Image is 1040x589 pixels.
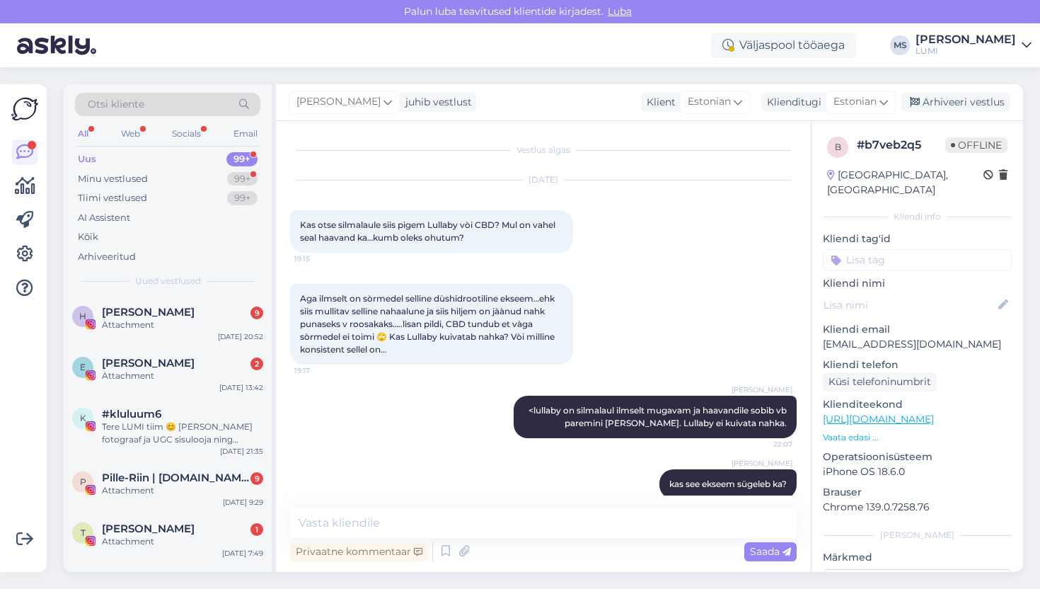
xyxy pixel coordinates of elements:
span: kas see ekseem sügeleb ka? [669,479,787,489]
a: [PERSON_NAME]LUMI [915,34,1032,57]
span: Taimi Aava [102,522,195,535]
div: Tere LUMI tiim 😊 [PERSON_NAME] fotograaf ja UGC sisulooja ning pakuks teile foto ja video loomist... [102,421,263,446]
p: Märkmed [823,550,1012,565]
div: 99+ [226,152,258,166]
span: [PERSON_NAME] [296,94,381,110]
p: Operatsioonisüsteem [823,450,1012,464]
div: Tiimi vestlused [78,191,147,205]
div: [GEOGRAPHIC_DATA], [GEOGRAPHIC_DATA] [827,168,983,198]
span: H [79,311,86,321]
span: P [80,476,86,487]
a: [URL][DOMAIN_NAME] [823,413,934,425]
div: Arhiveeri vestlus [901,93,1010,112]
span: b [835,142,841,152]
div: [DATE] 7:49 [222,548,263,559]
div: Küsi telefoninumbrit [823,372,937,391]
div: # b7veb2q5 [857,137,945,154]
span: Pille-Riin | treenerpilleriin.ee [102,471,249,484]
div: AI Assistent [78,211,130,225]
span: #kluluum6 [102,408,161,421]
div: Attachment [102,319,263,331]
div: [DATE] 21:35 [220,446,263,457]
input: Lisa tag [823,249,1012,270]
div: Väljaspool tööaega [711,33,856,58]
span: 19:17 [294,365,347,376]
p: Kliendi tag'id [823,231,1012,246]
div: [DATE] [290,173,797,186]
div: Minu vestlused [78,172,148,186]
img: Askly Logo [11,96,38,122]
div: MS [890,35,910,55]
p: Klienditeekond [823,397,1012,412]
div: 9 [250,307,263,319]
span: k [80,413,86,423]
div: Web [118,125,143,143]
span: Otsi kliente [88,97,144,112]
div: Uus [78,152,96,166]
p: [EMAIL_ADDRESS][DOMAIN_NAME] [823,337,1012,352]
p: Vaata edasi ... [823,431,1012,444]
div: 9 [250,472,263,485]
div: juhib vestlust [400,95,472,110]
div: Attachment [102,535,263,548]
p: Brauser [823,485,1012,500]
div: All [75,125,91,143]
div: 1 [250,523,263,536]
p: Kliendi email [823,322,1012,337]
div: [PERSON_NAME] [915,34,1016,45]
div: Attachment [102,370,263,382]
div: Klienditugi [761,95,821,110]
div: Privaatne kommentaar [290,542,428,561]
div: Attachment [102,484,263,497]
input: Lisa nimi [824,297,995,313]
span: [PERSON_NAME] [732,384,792,395]
p: Kliendi nimi [823,276,1012,291]
span: Helena Feofanov-Crawford [102,306,195,319]
span: [PERSON_NAME] [732,458,792,469]
div: 99+ [227,191,258,205]
p: Kliendi telefon [823,358,1012,372]
span: Aga ilmselt on sòrmedel selline dùshidrootiline ekseem…ehk siis mullitav selline nahaalune ja sii... [300,293,557,355]
span: 19:15 [294,253,347,264]
div: Kõik [78,230,98,244]
div: [DATE] 20:52 [218,331,263,342]
span: Elis Loik [102,357,195,370]
div: Email [231,125,260,143]
div: 2 [250,358,263,370]
span: Saada [750,545,791,558]
div: Arhiveeritud [78,250,136,264]
span: Estonian [833,94,877,110]
div: Kliendi info [823,210,1012,223]
span: Luba [603,5,636,18]
div: 99+ [227,172,258,186]
span: <lullaby on silmalaul ilmselt mugavam ja haavandile sobib vb paremini [PERSON_NAME]. Lullaby ei k... [528,405,789,428]
span: Uued vestlused [135,275,201,287]
p: iPhone OS 18.6.0 [823,464,1012,479]
div: [DATE] 9:29 [223,497,263,508]
div: Socials [169,125,204,143]
span: Offline [945,137,1007,153]
div: Klient [641,95,676,110]
span: T [81,527,86,538]
div: [DATE] 13:42 [219,382,263,393]
span: E [80,362,86,372]
div: LUMI [915,45,1016,57]
span: 22:07 [739,439,792,450]
span: Estonian [688,94,731,110]
span: Kas otse silmalaule siis pigem Lullaby vòi CBD? Mul on vahel seal haavand ka…kumb oleks ohutum? [300,219,557,243]
p: Chrome 139.0.7258.76 [823,500,1012,515]
div: [PERSON_NAME] [823,529,1012,542]
div: Vestlus algas [290,144,797,156]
